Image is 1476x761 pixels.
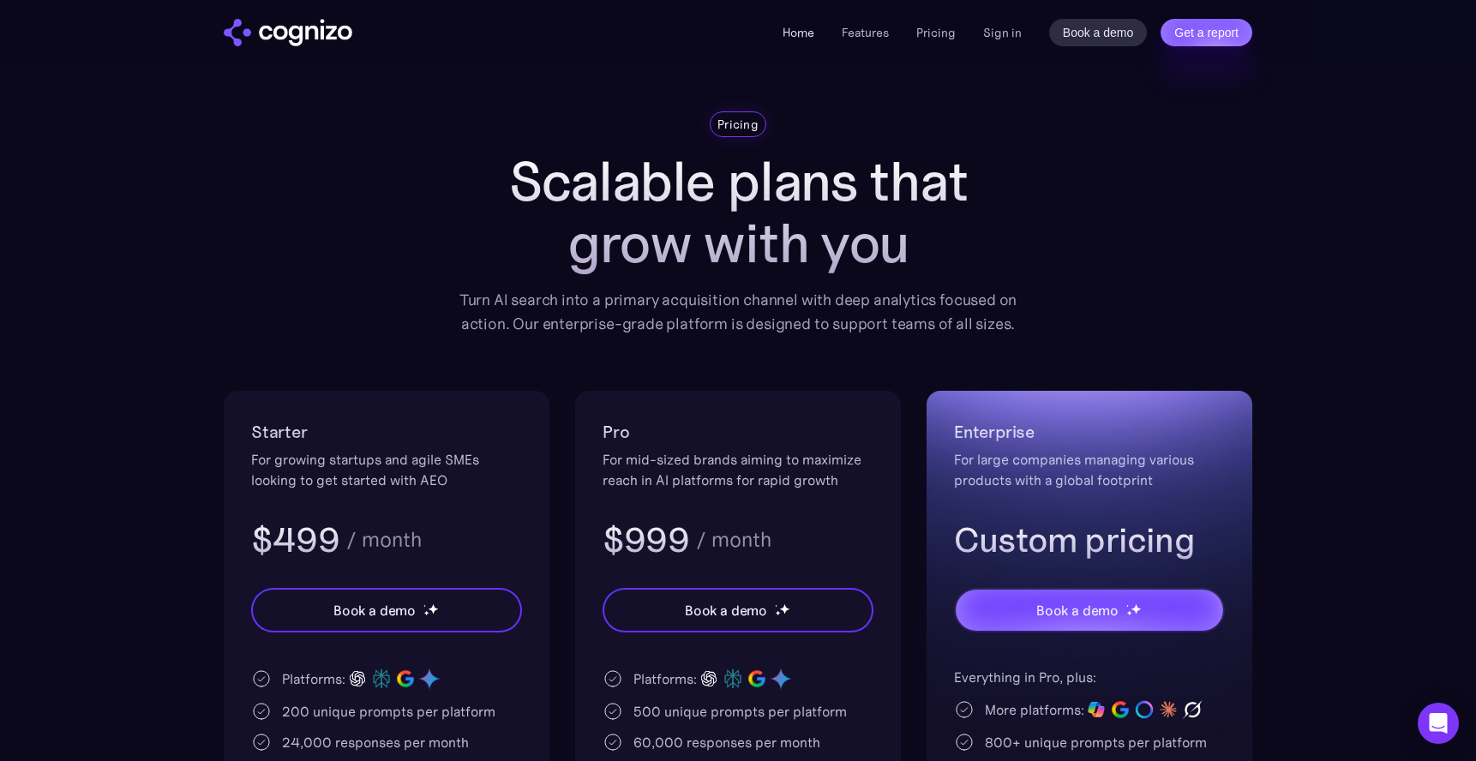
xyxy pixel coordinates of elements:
div: / month [696,530,771,550]
div: For large companies managing various products with a global footprint [954,449,1225,490]
img: star [1126,610,1132,616]
img: star [428,603,439,614]
div: Turn AI search into a primary acquisition channel with deep analytics focused on action. Our ente... [447,288,1029,336]
img: star [779,603,790,614]
img: cognizo logo [224,19,352,46]
h2: Pro [603,418,873,446]
div: For growing startups and agile SMEs looking to get started with AEO [251,449,522,490]
div: 800+ unique prompts per platform [985,732,1207,752]
div: Book a demo [1036,600,1119,620]
div: 24,000 responses per month [282,732,469,752]
div: Platforms: [633,668,697,689]
img: star [1126,604,1129,607]
a: Home [783,25,814,40]
a: Book a demostarstarstar [251,588,522,632]
a: Book a demostarstarstar [954,588,1225,632]
a: Pricing [916,25,956,40]
div: 60,000 responses per month [633,732,820,752]
h3: $999 [603,518,689,562]
div: Book a demo [685,600,767,620]
a: Book a demo [1049,19,1148,46]
div: Book a demo [333,600,416,620]
div: Open Intercom Messenger [1418,703,1459,744]
div: 200 unique prompts per platform [282,701,495,722]
div: 500 unique prompts per platform [633,701,847,722]
div: / month [346,530,422,550]
img: star [1131,603,1142,614]
div: More platforms: [985,699,1084,720]
a: Book a demostarstarstar [603,588,873,632]
img: star [423,610,429,616]
a: Get a report [1161,19,1252,46]
img: star [775,610,781,616]
h3: $499 [251,518,339,562]
div: Everything in Pro, plus: [954,667,1225,687]
div: Platforms: [282,668,345,689]
div: Pricing [717,116,759,133]
a: Sign in [983,22,1022,43]
h3: Custom pricing [954,518,1225,562]
h2: Enterprise [954,418,1225,446]
a: Features [842,25,889,40]
h2: Starter [251,418,522,446]
img: star [775,604,777,607]
a: home [224,19,352,46]
h1: Scalable plans that grow with you [447,151,1029,274]
div: For mid-sized brands aiming to maximize reach in AI platforms for rapid growth [603,449,873,490]
img: star [423,604,426,607]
